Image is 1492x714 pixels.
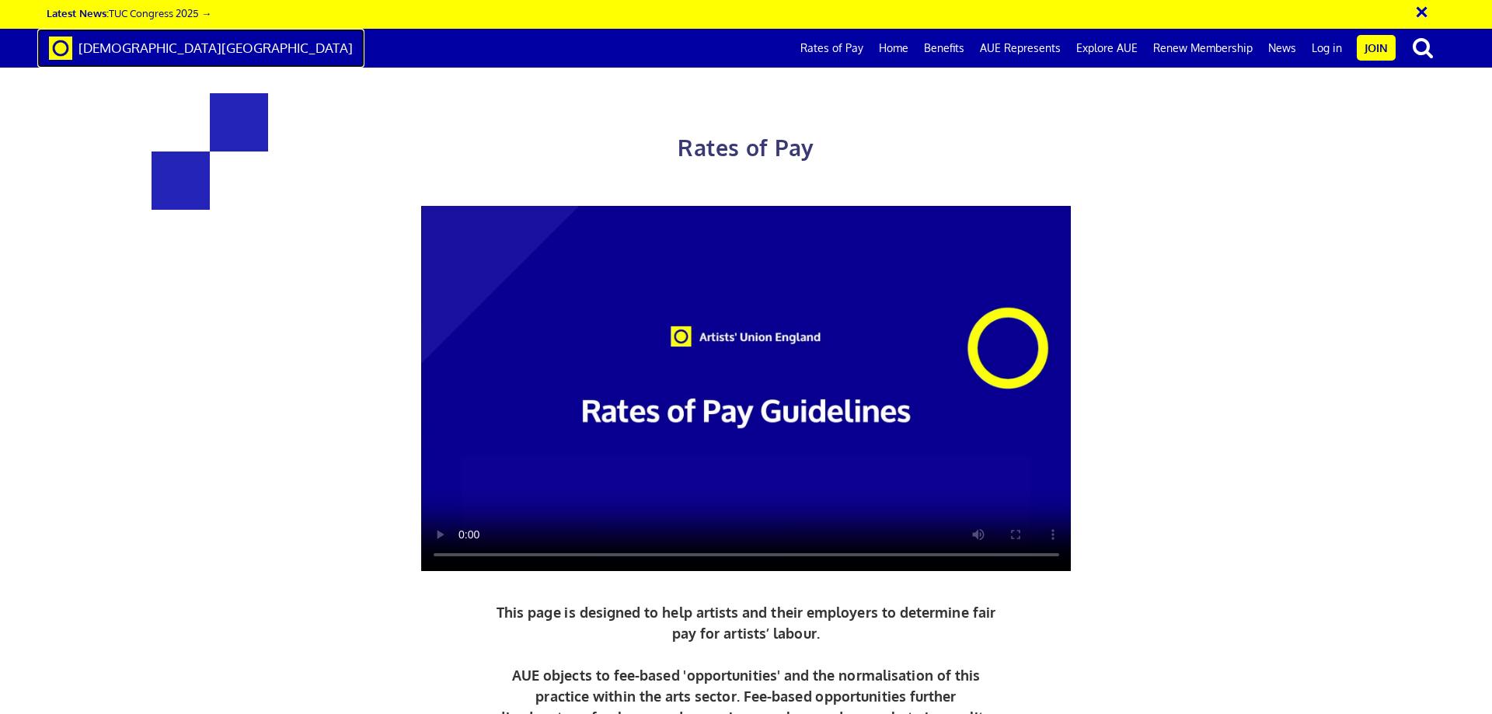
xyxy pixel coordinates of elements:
span: [DEMOGRAPHIC_DATA][GEOGRAPHIC_DATA] [78,40,353,56]
strong: Latest News: [47,6,109,19]
a: AUE Represents [972,29,1068,68]
a: Home [871,29,916,68]
a: Renew Membership [1145,29,1260,68]
a: Rates of Pay [793,29,871,68]
a: News [1260,29,1304,68]
a: Latest News:TUC Congress 2025 → [47,6,211,19]
a: Join [1357,35,1396,61]
a: Brand [DEMOGRAPHIC_DATA][GEOGRAPHIC_DATA] [37,29,364,68]
a: Benefits [916,29,972,68]
button: search [1399,31,1447,64]
a: Explore AUE [1068,29,1145,68]
a: Log in [1304,29,1350,68]
span: Rates of Pay [678,134,814,162]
